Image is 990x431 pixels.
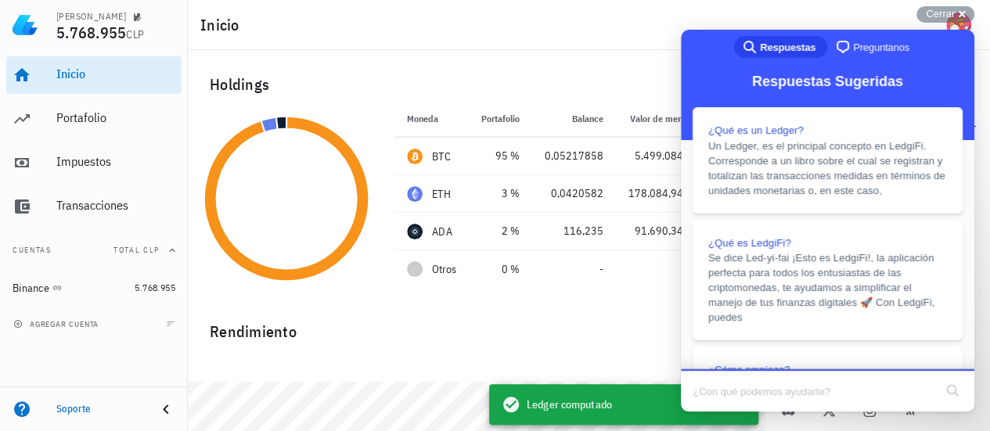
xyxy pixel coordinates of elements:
th: Valor de mercado [616,100,713,138]
div: Holdings [197,59,755,110]
div: 95 % [481,148,520,164]
div: ADA [432,224,452,239]
button: CuentasTotal CLP [6,232,182,269]
a: Inicio [6,56,182,94]
span: CLP [126,27,144,41]
img: LedgiFi [13,13,38,38]
div: Portafolio [56,110,175,125]
span: Otros [432,261,456,278]
div: 0,05217858 [545,148,603,164]
div: Impuestos [56,154,175,169]
span: Total CLP [113,245,160,255]
th: Moneda [394,100,469,138]
div: 3 % [481,185,520,202]
span: agregar cuenta [16,319,99,329]
div: ETH [432,186,451,202]
a: Portafolio [6,100,182,138]
span: 5.768.955 [56,22,126,43]
div: Rendimiento [197,307,755,344]
a: Transacciones [6,188,182,225]
div: BTC-icon [407,149,423,164]
span: Cerrar [926,8,955,20]
span: 5.499.084 [635,149,683,163]
span: - [599,262,603,276]
span: 5.768.955 [135,282,175,293]
div: BTC [432,149,451,164]
div: Soporte [56,403,144,415]
th: Balance [532,100,616,138]
div: Inicio [56,66,175,81]
div: 0,0420582 [545,185,603,202]
div: ETH-icon [407,186,423,202]
div: [PERSON_NAME] [56,10,126,23]
a: Impuestos [6,144,182,181]
th: Portafolio [469,100,532,138]
button: Cerrar [916,6,974,23]
div: avatar [946,13,971,38]
h1: Inicio [200,13,246,38]
iframe: Help Scout Beacon - Live Chat, Contact Form, and Knowledge Base [681,30,974,411]
div: 0 % [481,261,520,278]
div: Binance [13,282,49,295]
button: agregar cuenta [9,316,106,332]
div: 2 % [481,223,520,239]
a: Binance 5.768.955 [6,269,182,307]
span: 178.084,94 [628,186,683,200]
div: 116,235 [545,223,603,239]
span: 91.690,34 [635,224,683,238]
div: ADA-icon [407,224,423,239]
div: Transacciones [56,198,175,213]
span: Ledger computado [527,396,612,413]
